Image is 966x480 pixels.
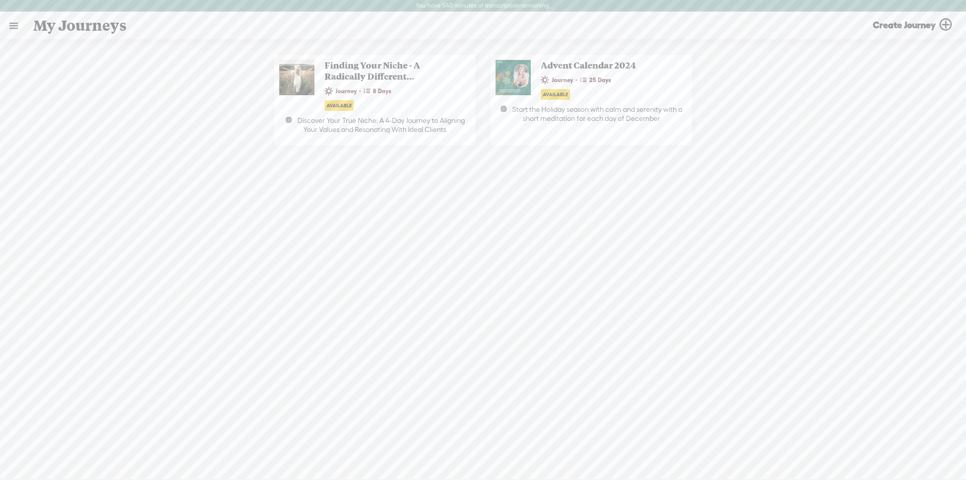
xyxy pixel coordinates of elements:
[319,60,453,82] span: Finding Your Niche - A Radically Different Approach For Your Conscious Business
[359,84,394,98] span: · 8 Days
[496,60,531,95] img: http%3A%2F%2Fres.cloudinary.com%2Ftrebble-fm%2Fimage%2Fupload%2Fv1732628200%2Fcom.trebble.trebble...
[33,13,127,39] span: My Journeys
[325,85,359,98] span: Journey
[512,105,682,122] span: Start the Holiday season with calm and serenity with a short meditation for each day of December
[576,73,614,87] span: · 25 Days
[416,2,550,10] label: You have 540 minutes of transcription remaining.
[297,116,465,133] span: Discover Your True Niche: A 4-Day Journey to Aligning Your Values and Resonating With Ideal Clients
[536,60,669,71] span: Advent Calendar 2024
[541,89,570,100] div: Available
[541,74,576,87] span: Journey
[325,100,354,111] div: Available
[873,19,936,31] span: Create Journey
[279,60,314,95] img: http%3A%2F%2Fres.cloudinary.com%2Ftrebble-fm%2Fimage%2Fupload%2Fv1722953983%2Fcom.trebble.trebble...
